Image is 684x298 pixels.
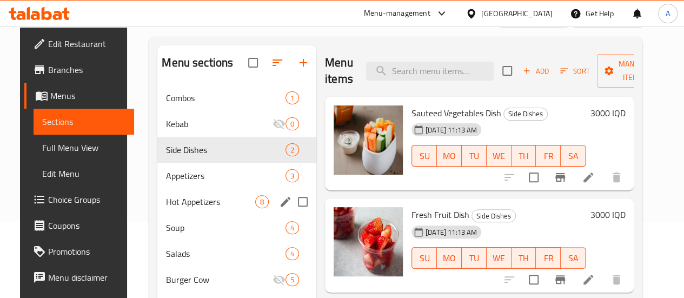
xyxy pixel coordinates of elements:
span: A [666,8,670,19]
div: Burger Cow [166,273,273,286]
div: items [285,273,299,286]
button: SU [411,145,437,167]
span: [DATE] 11:13 AM [421,227,481,237]
div: items [285,247,299,260]
span: MO [441,250,457,266]
span: 2 [286,145,298,155]
span: Side Dishes [166,143,285,156]
span: Select all sections [242,51,264,74]
span: FR [540,148,556,164]
button: delete [603,267,629,293]
button: SA [561,247,586,269]
span: Full Menu View [42,141,125,154]
span: TH [516,148,532,164]
span: Add item [519,63,553,80]
button: Add [519,63,553,80]
a: Coupons [24,213,134,239]
div: items [285,169,299,182]
button: FR [536,247,561,269]
span: Manage items [606,57,661,84]
span: 3 [286,171,298,181]
span: Menu disclaimer [48,271,125,284]
span: Appetizers [166,169,285,182]
button: SU [411,247,437,269]
svg: Inactive section [273,273,285,286]
a: Edit Menu [34,161,134,187]
span: WE [491,148,507,164]
button: WE [487,145,512,167]
a: Promotions [24,239,134,264]
span: Edit Restaurant [48,37,125,50]
span: Promotions [48,245,125,258]
button: Manage items [597,54,669,88]
a: Edit menu item [582,171,595,184]
div: items [285,143,299,156]
button: delete [603,164,629,190]
span: 1 [286,93,298,103]
a: Menus [24,83,134,109]
h2: Menu sections [162,55,233,71]
a: Edit Restaurant [24,31,134,57]
span: Soup [166,221,285,234]
button: TH [512,145,536,167]
button: Branch-specific-item [547,164,573,190]
button: Add section [290,50,316,76]
span: 5 [286,275,298,285]
span: Menus [50,89,125,102]
div: Kebab0 [157,111,316,137]
span: TU [466,148,482,164]
span: SA [565,250,581,266]
img: Sauteed Vegetables Dish [334,105,403,175]
div: Appetizers3 [157,163,316,189]
span: Coupons [48,219,125,232]
span: Select to update [522,268,545,291]
span: Sort items [553,63,597,80]
button: edit [277,194,294,210]
a: Branches [24,57,134,83]
span: SU [416,148,433,164]
svg: Inactive section [273,117,285,130]
div: Soup4 [157,215,316,241]
a: Menu disclaimer [24,264,134,290]
div: Side Dishes2 [157,137,316,163]
span: Hot Appetizers [166,195,255,208]
h6: 3000 IQD [590,207,625,222]
span: SU [416,250,433,266]
span: Select section [496,59,519,82]
div: Side Dishes [472,209,516,222]
div: Menu-management [364,7,430,20]
span: MO [441,148,457,164]
span: Combos [166,91,285,104]
span: WE [491,250,507,266]
a: Choice Groups [24,187,134,213]
span: 8 [256,197,268,207]
span: TH [516,250,532,266]
button: SA [561,145,586,167]
button: FR [536,145,561,167]
span: 4 [286,249,298,259]
div: Side Dishes [503,108,548,121]
span: 4 [286,223,298,233]
span: [DATE] 11:13 AM [421,125,481,135]
img: Fresh Fruit Dish [334,207,403,276]
span: TU [466,250,482,266]
button: TH [512,247,536,269]
div: [GEOGRAPHIC_DATA] [481,8,553,19]
div: Salads4 [157,241,316,267]
h6: 3000 IQD [590,105,625,121]
span: Choice Groups [48,193,125,206]
span: Sort [560,65,590,77]
span: 0 [286,119,298,129]
button: Sort [557,63,593,80]
a: Edit menu item [582,273,595,286]
span: Side Dishes [504,108,547,120]
span: Side Dishes [472,210,515,222]
h2: Menu items [325,55,353,87]
span: Salads [166,247,285,260]
button: WE [487,247,512,269]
